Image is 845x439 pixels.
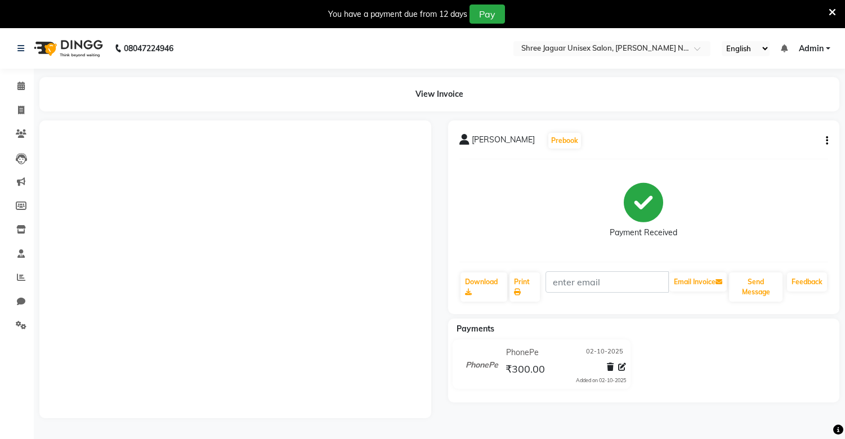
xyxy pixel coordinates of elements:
button: Send Message [729,272,783,302]
button: Pay [470,5,505,24]
button: Email Invoice [669,272,727,292]
span: Payments [457,324,494,334]
div: Added on 02-10-2025 [576,377,626,384]
span: [PERSON_NAME] [472,134,535,150]
img: logo [29,33,106,64]
input: enter email [546,271,669,293]
div: Payment Received [610,227,677,239]
b: 08047224946 [124,33,173,64]
a: Feedback [787,272,827,292]
span: ₹300.00 [506,362,545,378]
button: Prebook [548,133,581,149]
a: Download [460,272,507,302]
span: 02-10-2025 [586,347,623,359]
div: You have a payment due from 12 days [328,8,467,20]
span: PhonePe [506,347,539,359]
span: Admin [799,43,824,55]
a: Print [509,272,540,302]
div: View Invoice [39,77,839,111]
